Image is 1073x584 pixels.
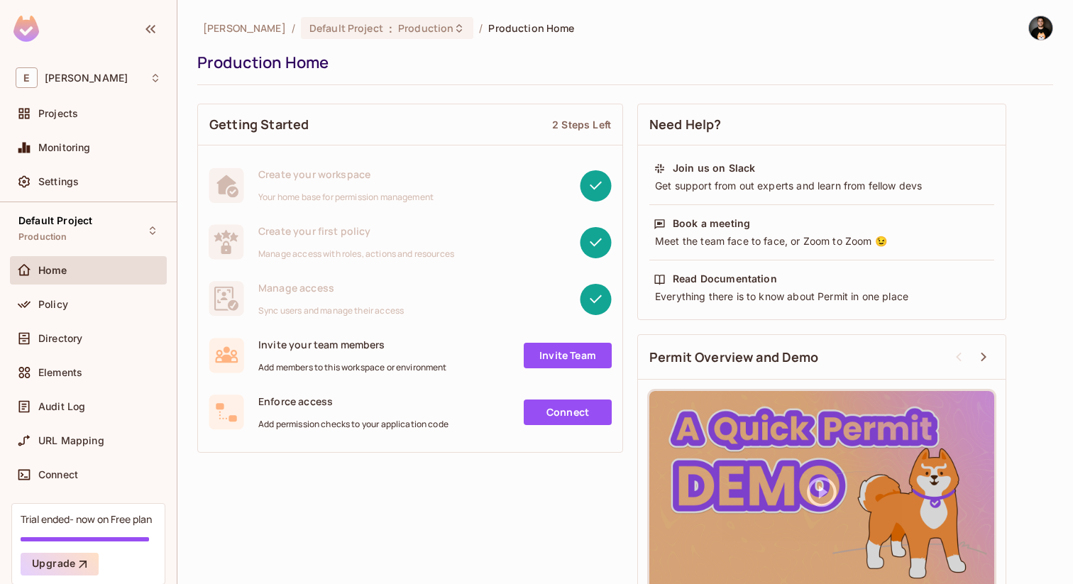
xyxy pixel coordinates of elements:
[398,21,453,35] span: Production
[309,21,383,35] span: Default Project
[292,21,295,35] li: /
[258,248,454,260] span: Manage access with roles, actions and resources
[13,16,39,42] img: SReyMgAAAABJRU5ErkJggg==
[209,116,309,133] span: Getting Started
[38,176,79,187] span: Settings
[38,142,91,153] span: Monitoring
[258,362,447,373] span: Add members to this workspace or environment
[673,216,750,231] div: Book a meeting
[673,272,777,286] div: Read Documentation
[258,192,434,203] span: Your home base for permission management
[673,161,755,175] div: Join us on Slack
[649,348,819,366] span: Permit Overview and Demo
[524,343,612,368] a: Invite Team
[649,116,722,133] span: Need Help?
[258,167,434,181] span: Create your workspace
[1029,16,1052,40] img: Eli Moshkovich
[38,367,82,378] span: Elements
[21,512,152,526] div: Trial ended- now on Free plan
[258,338,447,351] span: Invite your team members
[38,265,67,276] span: Home
[552,118,611,131] div: 2 Steps Left
[38,333,82,344] span: Directory
[197,52,1046,73] div: Production Home
[21,553,99,575] button: Upgrade
[479,21,483,35] li: /
[38,108,78,119] span: Projects
[654,290,990,304] div: Everything there is to know about Permit in one place
[258,419,449,430] span: Add permission checks to your application code
[18,215,92,226] span: Default Project
[524,400,612,425] a: Connect
[388,23,393,34] span: :
[38,299,68,310] span: Policy
[654,234,990,248] div: Meet the team face to face, or Zoom to Zoom 😉
[16,67,38,88] span: E
[258,305,404,316] span: Sync users and manage their access
[38,401,85,412] span: Audit Log
[258,281,404,294] span: Manage access
[654,179,990,193] div: Get support from out experts and learn from fellow devs
[45,72,128,84] span: Workspace: Eli
[258,224,454,238] span: Create your first policy
[203,21,286,35] span: the active workspace
[258,395,449,408] span: Enforce access
[18,231,67,243] span: Production
[38,469,78,480] span: Connect
[488,21,574,35] span: Production Home
[38,435,104,446] span: URL Mapping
